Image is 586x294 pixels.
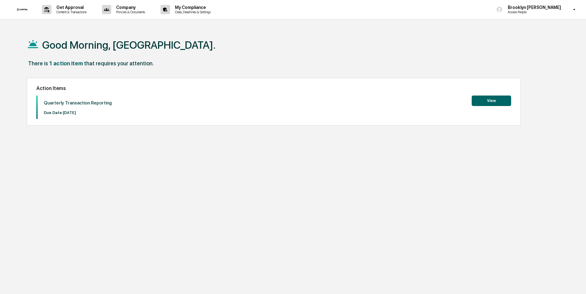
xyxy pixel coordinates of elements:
p: Access People [503,10,563,14]
p: Content & Transactions [51,10,90,14]
button: View [472,96,511,106]
p: Due Date: [DATE] [44,110,112,115]
a: View [472,97,511,103]
h1: Good Morning, [GEOGRAPHIC_DATA]. [42,39,216,51]
p: Company [111,5,148,10]
p: Data, Deadlines & Settings [170,10,214,14]
p: Quarterly Transaction Reporting [44,100,112,106]
div: that requires your attention. [84,60,154,67]
p: Get Approval [51,5,90,10]
div: 1 action item [49,60,83,67]
p: My Compliance [170,5,214,10]
h2: Action Items [36,85,511,91]
div: There is [28,60,48,67]
p: Brooklyn [PERSON_NAME] [503,5,564,10]
p: Policies & Documents [111,10,148,14]
img: logo [15,6,30,13]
